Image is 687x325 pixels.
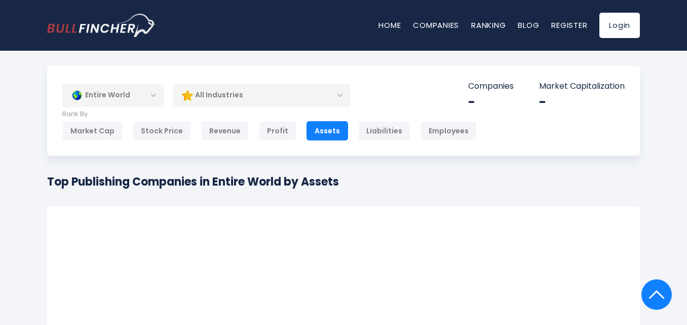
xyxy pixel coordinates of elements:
[421,121,477,140] div: Employees
[539,94,625,110] div: -
[413,20,459,30] a: Companies
[468,81,514,92] p: Companies
[201,121,249,140] div: Revenue
[62,121,123,140] div: Market Cap
[358,121,410,140] div: Liabilities
[62,110,477,119] p: Rank By
[47,14,156,37] a: Go to homepage
[47,14,156,37] img: bullfincher logo
[518,20,539,30] a: Blog
[307,121,348,140] div: Assets
[47,173,339,190] h1: Top Publishing Companies in Entire World by Assets
[259,121,296,140] div: Profit
[378,20,401,30] a: Home
[133,121,191,140] div: Stock Price
[62,84,164,107] div: Entire World
[551,20,587,30] a: Register
[468,94,514,110] div: -
[539,81,625,92] p: Market Capitalization
[471,20,506,30] a: Ranking
[599,13,640,38] a: Login
[173,84,350,107] div: All Industries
